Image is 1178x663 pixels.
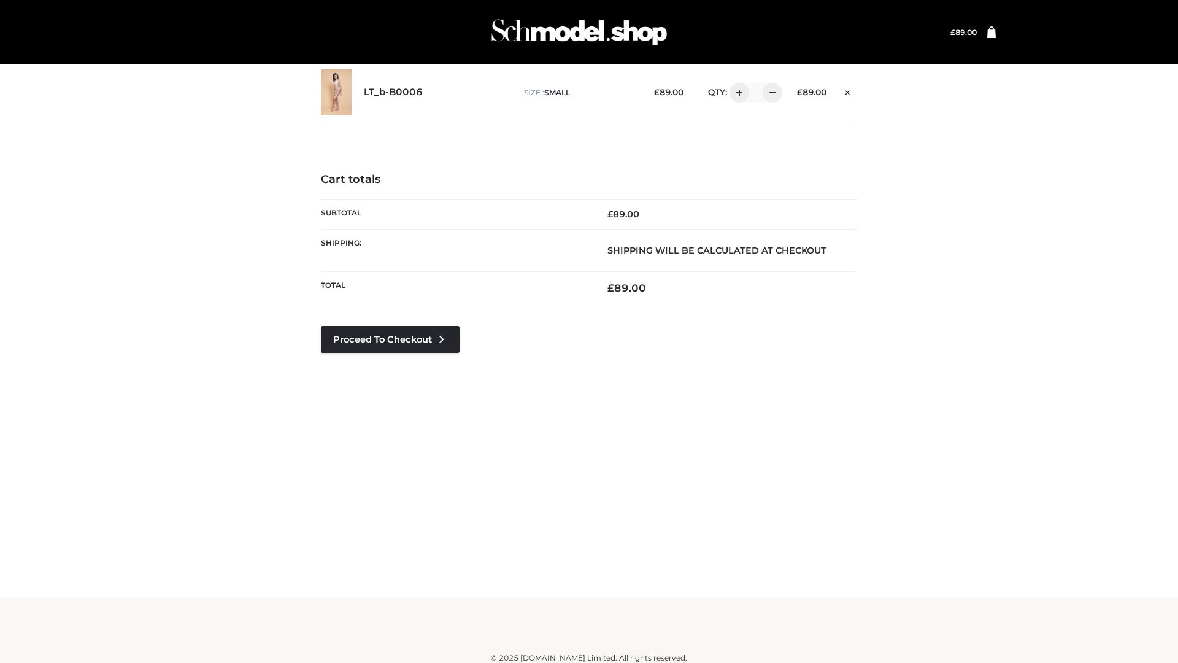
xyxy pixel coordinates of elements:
[654,87,683,97] bdi: 89.00
[321,69,352,115] img: LT_b-B0006 - SMALL
[321,229,589,271] th: Shipping:
[950,28,955,37] span: £
[607,245,826,256] strong: Shipping will be calculated at checkout
[797,87,826,97] bdi: 89.00
[321,326,460,353] a: Proceed to Checkout
[487,8,671,56] img: Schmodel Admin 964
[544,88,570,97] span: SMALL
[696,83,778,103] div: QTY:
[950,28,977,37] a: £89.00
[524,87,635,98] p: size :
[321,173,857,187] h4: Cart totals
[321,272,589,304] th: Total
[364,87,423,98] a: LT_b-B0006
[797,87,803,97] span: £
[839,83,857,99] a: Remove this item
[654,87,660,97] span: £
[607,209,613,220] span: £
[321,199,589,229] th: Subtotal
[607,282,646,294] bdi: 89.00
[950,28,977,37] bdi: 89.00
[607,282,614,294] span: £
[607,209,639,220] bdi: 89.00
